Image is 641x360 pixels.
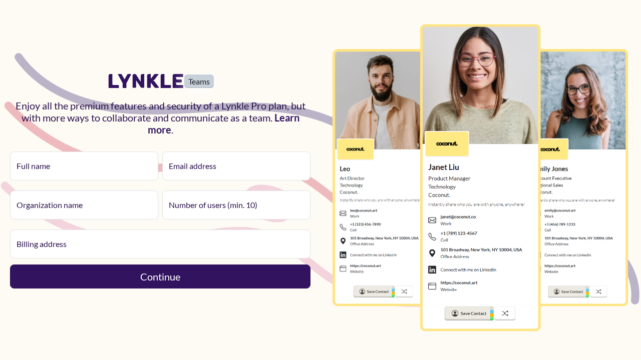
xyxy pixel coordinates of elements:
[107,69,184,93] h1: Lynkle
[148,111,299,135] a: Learn more
[10,264,310,288] button: Continue
[107,76,214,85] a: LynkleTeams
[184,74,214,88] small: Teams
[10,91,310,143] h2: Enjoy all the premium features and security of a Lynkle Pro plan, but with more ways to collabora...
[333,24,629,336] img: Lynkle digital business card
